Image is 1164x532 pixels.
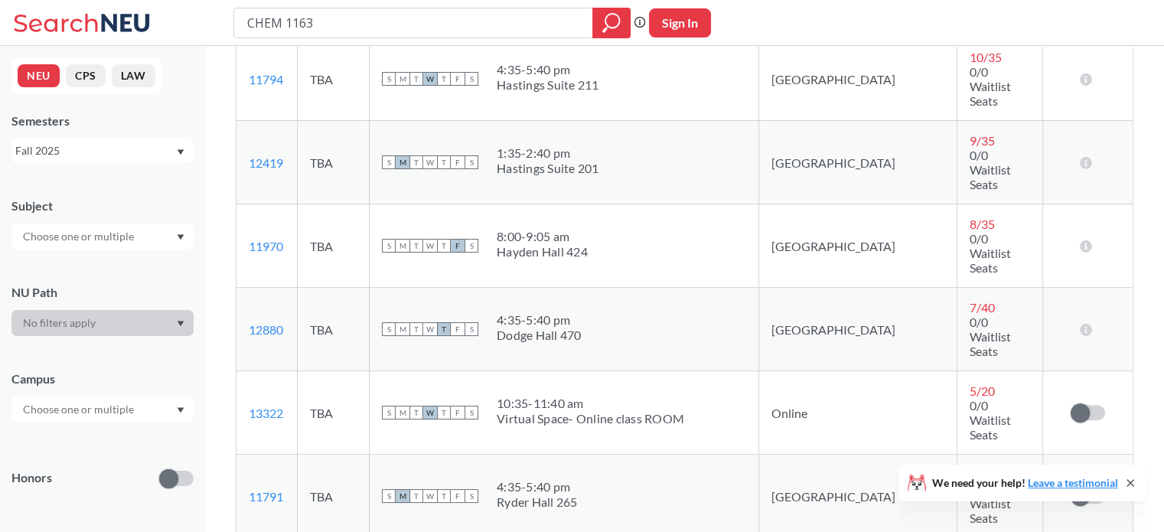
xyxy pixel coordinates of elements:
span: M [396,72,409,86]
span: W [423,406,437,419]
svg: Dropdown arrow [177,321,184,327]
span: 8 / 35 [970,217,995,231]
a: Leave a testimonial [1028,476,1118,489]
span: F [451,489,465,503]
span: M [396,489,409,503]
td: TBA [298,204,370,288]
div: Campus [11,370,194,387]
span: S [382,406,396,419]
a: 13322 [249,406,283,420]
input: Choose one or multiple [15,227,144,246]
span: F [451,72,465,86]
div: 1:35 - 2:40 pm [497,145,599,161]
div: 10:35 - 11:40 am [497,396,684,411]
span: W [423,489,437,503]
td: [GEOGRAPHIC_DATA] [758,204,957,288]
button: NEU [18,64,60,87]
span: 0/0 Waitlist Seats [970,481,1011,525]
td: [GEOGRAPHIC_DATA] [758,288,957,371]
span: W [423,72,437,86]
span: S [465,406,478,419]
div: Hayden Hall 424 [497,244,588,259]
a: 12419 [249,155,283,170]
a: 12880 [249,322,283,337]
svg: magnifying glass [602,12,621,34]
div: 4:35 - 5:40 pm [497,62,599,77]
div: Subject [11,197,194,214]
span: S [382,239,396,253]
td: TBA [298,38,370,121]
span: 7 / 40 [970,300,995,315]
input: Choose one or multiple [15,400,144,419]
span: 0/0 Waitlist Seats [970,231,1011,275]
span: S [465,489,478,503]
div: NU Path [11,284,194,301]
a: 11970 [249,239,283,253]
td: [GEOGRAPHIC_DATA] [758,38,957,121]
div: Hastings Suite 201 [497,161,599,176]
input: Class, professor, course number, "phrase" [246,10,582,36]
p: Honors [11,469,52,487]
div: Fall 2025Dropdown arrow [11,139,194,163]
div: 4:35 - 5:40 pm [497,479,578,494]
a: 11791 [249,489,283,504]
div: Dropdown arrow [11,224,194,250]
td: TBA [298,288,370,371]
td: TBA [298,121,370,204]
div: Dropdown arrow [11,310,194,336]
span: T [437,155,451,169]
span: F [451,406,465,419]
span: T [409,72,423,86]
span: S [465,72,478,86]
span: T [437,239,451,253]
button: Sign In [649,8,711,38]
span: T [409,322,423,336]
a: 11794 [249,72,283,86]
span: S [382,489,396,503]
div: Virtual Space- Online class ROOM [497,411,684,426]
svg: Dropdown arrow [177,234,184,240]
span: 0/0 Waitlist Seats [970,398,1011,442]
td: Online [758,371,957,455]
span: 9 / 35 [970,133,995,148]
div: 8:00 - 9:05 am [497,229,588,244]
button: LAW [112,64,155,87]
span: W [423,239,437,253]
span: M [396,406,409,419]
div: Dodge Hall 470 [497,328,582,343]
td: TBA [298,371,370,455]
span: F [451,322,465,336]
span: S [382,155,396,169]
span: M [396,322,409,336]
span: T [409,406,423,419]
span: M [396,239,409,253]
span: S [465,155,478,169]
span: F [451,239,465,253]
span: S [465,239,478,253]
div: Semesters [11,113,194,129]
span: F [451,155,465,169]
svg: Dropdown arrow [177,407,184,413]
span: 10 / 35 [970,50,1002,64]
span: S [465,322,478,336]
span: S [382,72,396,86]
span: 5 / 20 [970,383,995,398]
div: Fall 2025 [15,142,175,159]
button: CPS [66,64,106,87]
div: Hastings Suite 211 [497,77,599,93]
span: T [409,489,423,503]
td: [GEOGRAPHIC_DATA] [758,121,957,204]
span: W [423,155,437,169]
span: T [437,72,451,86]
svg: Dropdown arrow [177,149,184,155]
span: T [409,239,423,253]
span: S [382,322,396,336]
span: T [437,322,451,336]
div: 4:35 - 5:40 pm [497,312,582,328]
span: We need your help! [932,478,1118,488]
span: T [437,489,451,503]
span: 0/0 Waitlist Seats [970,148,1011,191]
div: magnifying glass [592,8,631,38]
span: 0/0 Waitlist Seats [970,64,1011,108]
span: T [409,155,423,169]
